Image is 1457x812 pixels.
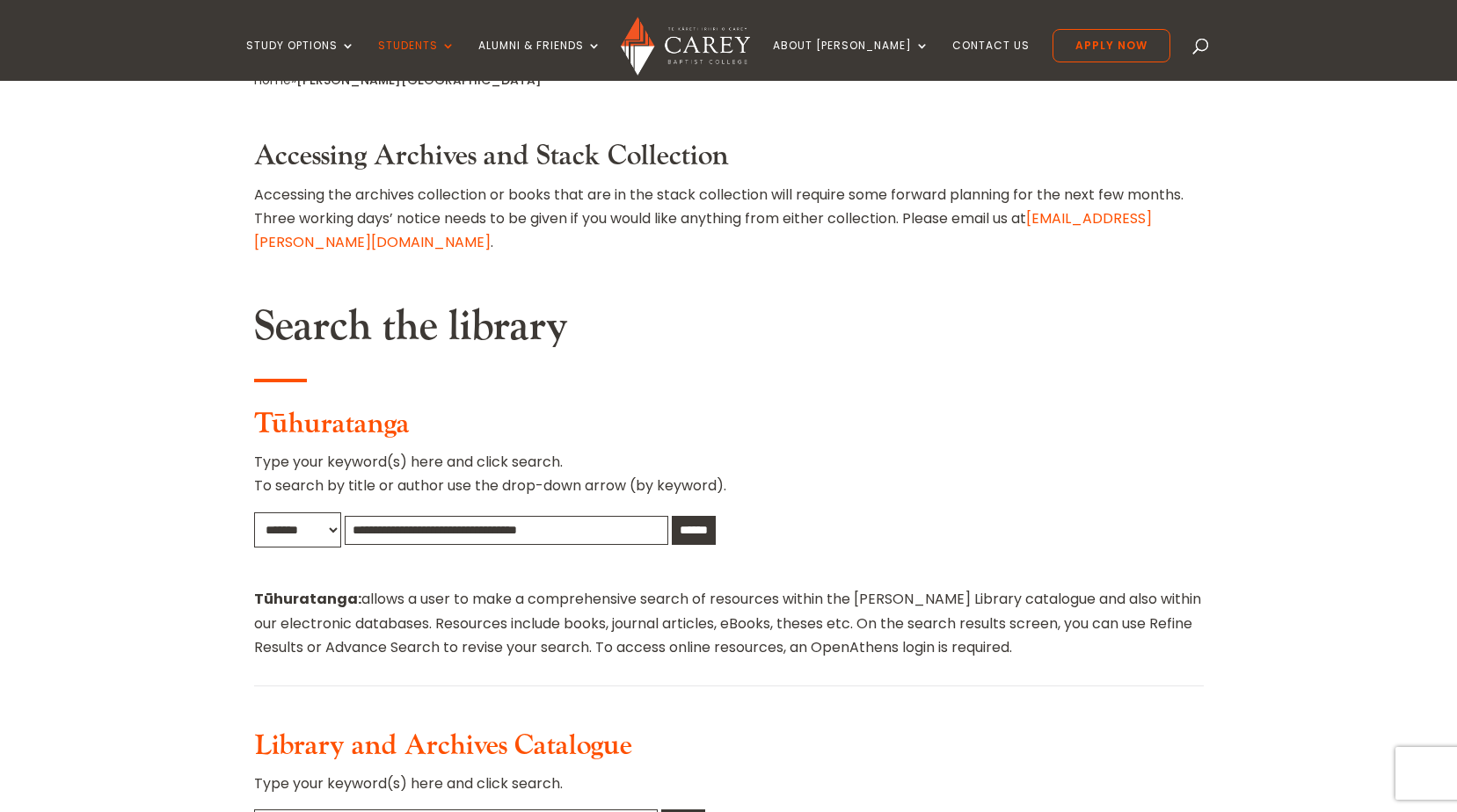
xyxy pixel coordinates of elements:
[254,183,1204,255] p: Accessing the archives collection or books that are in the stack collection will require some for...
[478,40,601,81] a: Alumni & Friends
[254,450,1204,511] p: Type your keyword(s) here and click search. To search by title or author use the drop-down arrow ...
[254,587,1204,659] p: allows a user to make a comprehensive search of resources within the [PERSON_NAME] Library catalo...
[773,40,929,81] a: About [PERSON_NAME]
[254,729,1204,772] h3: Library and Archives Catalogue
[254,301,1204,361] h2: Search the library
[378,40,455,81] a: Students
[1053,29,1170,62] a: Apply Now
[254,408,1204,450] h3: Tūhuratanga
[254,772,1204,809] p: Type your keyword(s) here and click search.
[254,589,361,609] strong: Tūhuratanga:
[621,17,750,76] img: Carey Baptist College
[952,40,1030,81] a: Contact Us
[246,40,355,81] a: Study Options
[254,140,1204,182] h3: Accessing Archives and Stack Collection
